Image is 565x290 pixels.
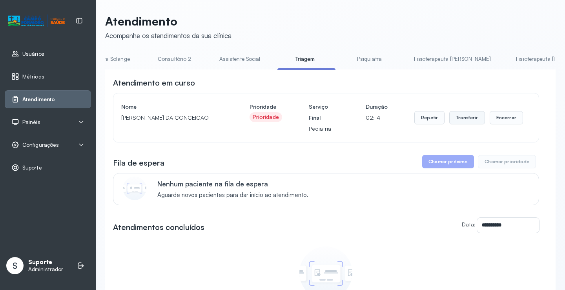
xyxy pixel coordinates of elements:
h3: Fila de espera [113,157,164,168]
span: Aguarde novos pacientes para dar início ao atendimento. [157,192,308,199]
a: Métricas [11,73,84,80]
button: Transferir [449,111,485,124]
a: Fisioterapeuta [PERSON_NAME] [406,53,499,66]
button: Repetir [414,111,445,124]
span: Configurações [22,142,59,148]
a: Atendimento [11,95,84,103]
p: Atendimento [105,14,231,28]
span: Métricas [22,73,44,80]
a: Usuários [11,50,84,58]
span: Painéis [22,119,40,126]
h4: Nome [121,101,223,112]
a: Assistente Social [211,53,268,66]
span: Atendimento [22,96,55,103]
label: Data: [462,221,476,228]
a: Triagem [277,53,332,66]
img: Imagem de CalloutCard [123,177,146,200]
img: Logotipo do estabelecimento [8,15,65,27]
p: [PERSON_NAME] DA CONCEICAO [121,112,223,123]
span: Usuários [22,51,44,57]
p: Pediatria [309,123,339,134]
h4: Serviço Final [309,101,339,123]
h4: Prioridade [250,101,282,112]
h3: Atendimentos concluídos [113,222,204,233]
button: Encerrar [490,111,523,124]
h3: Atendimento em curso [113,77,195,88]
p: Administrador [28,266,63,273]
button: Chamar prioridade [478,155,536,168]
p: 02:14 [366,112,388,123]
a: Consultório 2 [147,53,202,66]
div: Acompanhe os atendimentos da sua clínica [105,31,231,40]
div: Prioridade [253,114,279,120]
a: Psiquiatra [342,53,397,66]
span: Suporte [22,164,42,171]
p: Suporte [28,259,63,266]
button: Chamar próximo [422,155,474,168]
p: Nenhum paciente na fila de espera [157,180,308,188]
h4: Duração [366,101,388,112]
